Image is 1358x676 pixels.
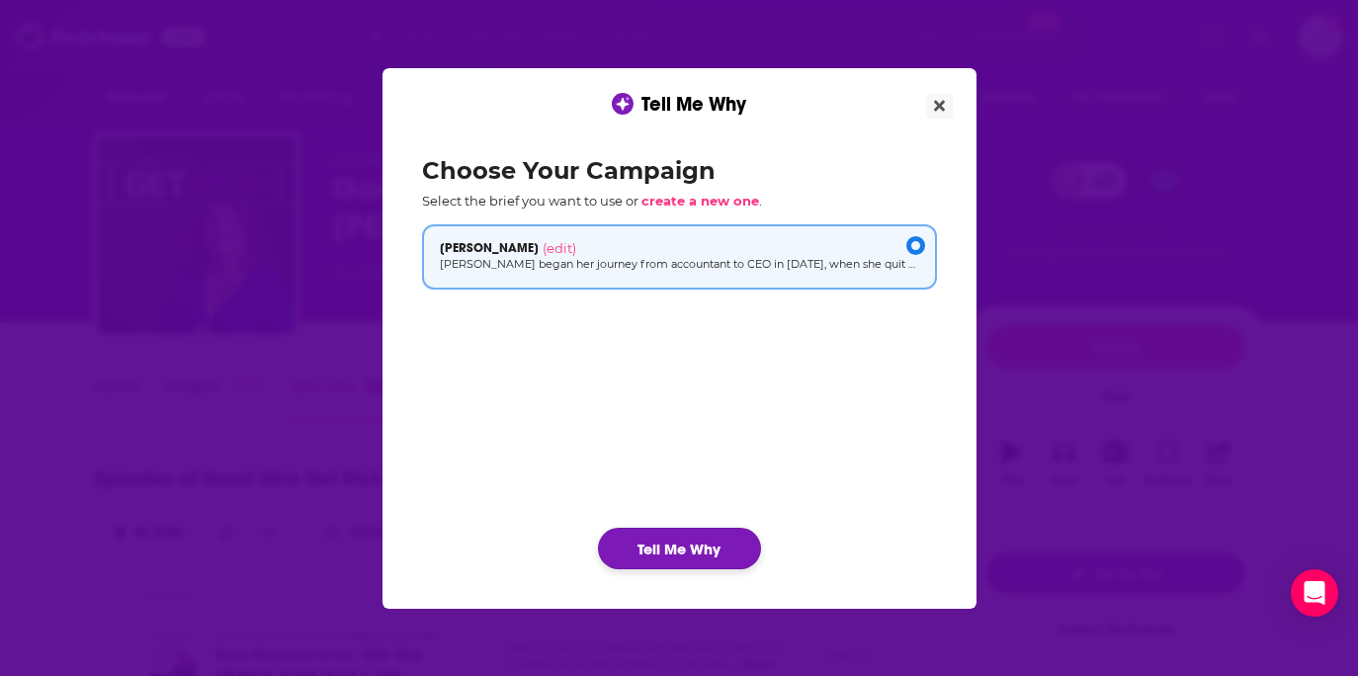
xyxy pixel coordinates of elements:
button: Tell Me Why [598,528,761,569]
span: Tell Me Why [641,92,746,117]
p: [PERSON_NAME] began her journey from accountant to CEO in [DATE], when she quit her job at Ernst ... [440,256,919,273]
div: Open Intercom Messenger [1291,569,1338,617]
button: Close [926,94,953,119]
span: create a new one [641,193,759,209]
img: tell me why sparkle [615,96,631,112]
span: (edit) [543,240,576,256]
span: [PERSON_NAME] [440,240,539,256]
h2: Choose Your Campaign [422,156,937,185]
p: Select the brief you want to use or . [422,193,937,209]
